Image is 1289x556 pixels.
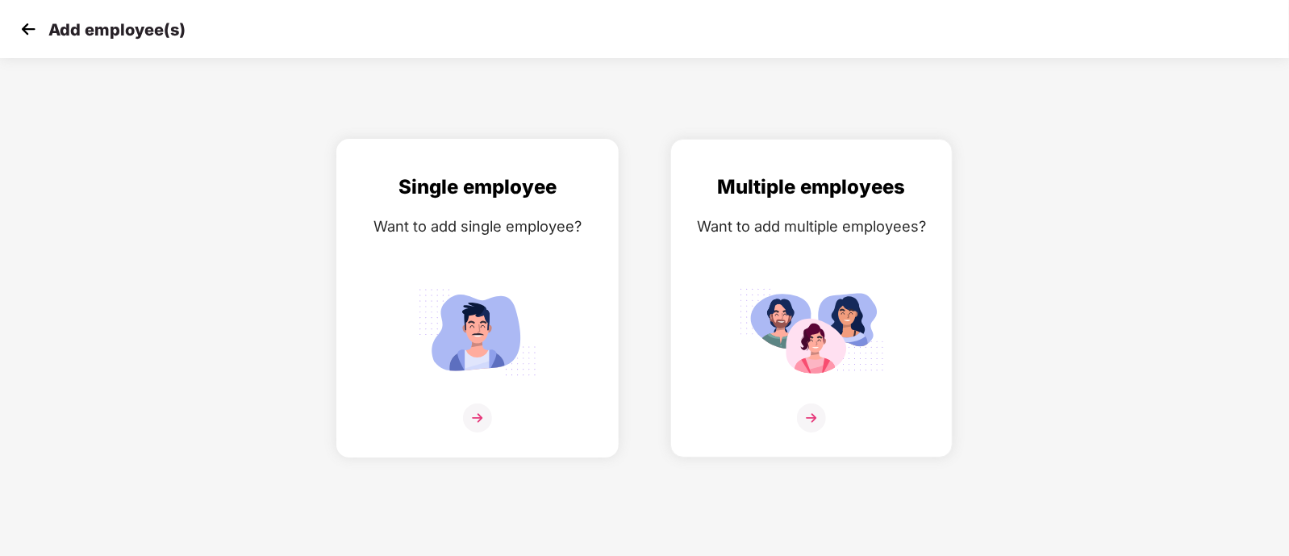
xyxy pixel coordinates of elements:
p: Add employee(s) [48,20,186,40]
div: Want to add single employee? [353,215,602,238]
div: Want to add multiple employees? [687,215,936,238]
img: svg+xml;base64,PHN2ZyB4bWxucz0iaHR0cDovL3d3dy53My5vcmcvMjAwMC9zdmciIHdpZHRoPSIzMCIgaGVpZ2h0PSIzMC... [16,17,40,41]
img: svg+xml;base64,PHN2ZyB4bWxucz0iaHR0cDovL3d3dy53My5vcmcvMjAwMC9zdmciIHdpZHRoPSIzNiIgaGVpZ2h0PSIzNi... [463,403,492,433]
div: Multiple employees [687,172,936,203]
div: Single employee [353,172,602,203]
img: svg+xml;base64,PHN2ZyB4bWxucz0iaHR0cDovL3d3dy53My5vcmcvMjAwMC9zdmciIHdpZHRoPSIzNiIgaGVpZ2h0PSIzNi... [797,403,826,433]
img: svg+xml;base64,PHN2ZyB4bWxucz0iaHR0cDovL3d3dy53My5vcmcvMjAwMC9zdmciIGlkPSJNdWx0aXBsZV9lbXBsb3llZS... [739,282,884,383]
img: svg+xml;base64,PHN2ZyB4bWxucz0iaHR0cDovL3d3dy53My5vcmcvMjAwMC9zdmciIGlkPSJTaW5nbGVfZW1wbG95ZWUiIH... [405,282,550,383]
